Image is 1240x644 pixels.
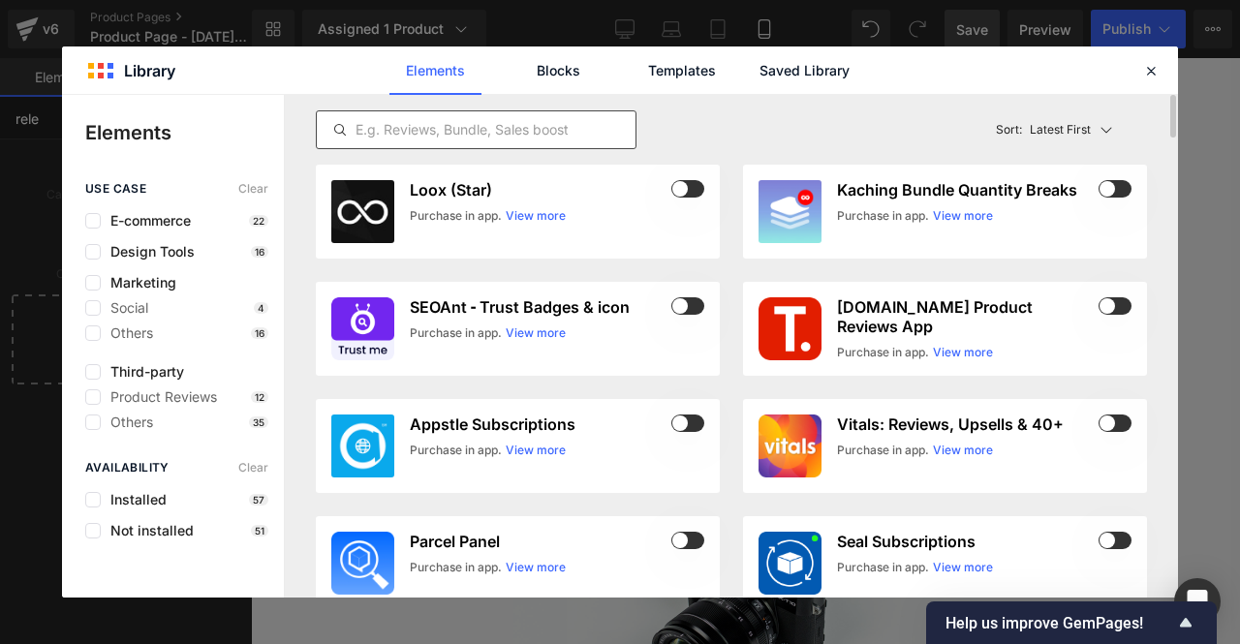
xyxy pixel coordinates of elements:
a: Saved Library [759,46,851,95]
img: d4928b3c-658b-4ab3-9432-068658c631f3.png [331,532,394,595]
a: View more [506,559,566,576]
a: View more [506,442,566,459]
h3: Kaching Bundle Quantity Breaks [837,180,1095,199]
div: Purchase in app. [410,442,502,459]
p: 16 [251,327,268,339]
a: View more [933,344,993,361]
h3: Vitals: Reviews, Upsells & 40+ [837,414,1095,434]
p: 16 [251,246,268,258]
span: Clear [238,182,268,196]
img: 1fd9b51b-6ce7-437c-9b89-91bf9a4813c7.webp [759,180,821,243]
div: Purchase in app. [410,324,502,342]
img: 26b75d61-258b-461b-8cc3-4bcb67141ce0.png [759,414,821,477]
a: Blocks [512,46,604,95]
p: 35 [249,416,268,428]
div: Purchase in app. [837,559,929,576]
span: E-commerce [101,213,191,229]
div: Purchase in app. [410,207,502,225]
h3: Appstle Subscriptions [410,414,667,434]
input: E.g. Reviews, Bundle, Sales boost... [317,118,635,141]
h3: SEOAnt ‑ Trust Badges & icon [410,297,667,317]
span: Third-party [101,364,184,380]
p: Latest First [1030,121,1091,138]
button: Latest FirstSort:Latest First [988,110,1148,149]
a: View more [506,324,566,342]
span: Others [101,325,153,341]
span: Design Tools [101,244,195,260]
h3: Seal Subscriptions [837,532,1095,551]
p: Elements [85,118,284,147]
p: 12 [251,391,268,403]
p: 22 [249,215,268,227]
span: Social [101,300,148,316]
span: Not installed [101,523,194,538]
span: Marketing [101,275,176,291]
a: View more [933,442,993,459]
div: Open Intercom Messenger [1174,578,1221,625]
span: Others [101,414,153,430]
button: Show survey - Help us improve GemPages! [945,611,1197,634]
img: 42507938-1a07-4996-be12-859afe1b335a.png [759,532,821,595]
span: Installed [101,492,167,507]
p: 4 [254,302,268,314]
a: View more [933,559,993,576]
span: Help us improve GemPages! [945,614,1174,632]
img: loox.jpg [331,180,394,243]
h3: [DOMAIN_NAME] Product Reviews App [837,297,1095,336]
a: Templates [635,46,728,95]
p: 51 [251,525,268,537]
img: 9f98ff4f-a019-4e81-84a1-123c6986fecc.png [331,297,394,360]
p: 57 [249,494,268,506]
span: Availability [85,461,170,475]
img: 1eba8361-494e-4e64-aaaa-f99efda0f44d.png [759,297,821,360]
span: Product Reviews [101,389,217,405]
div: Purchase in app. [837,442,929,459]
span: use case [85,182,146,196]
h3: Loox (Star) [410,180,667,199]
a: Elements [389,46,481,95]
img: 6187dec1-c00a-4777-90eb-316382325808.webp [331,414,394,477]
span: Sort: [996,123,1022,137]
div: Purchase in app. [837,344,929,361]
div: Purchase in app. [410,559,502,576]
span: Clear [238,461,268,475]
a: View more [933,207,993,225]
div: Purchase in app. [837,207,929,225]
h3: Parcel Panel [410,532,667,551]
a: View more [506,207,566,225]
